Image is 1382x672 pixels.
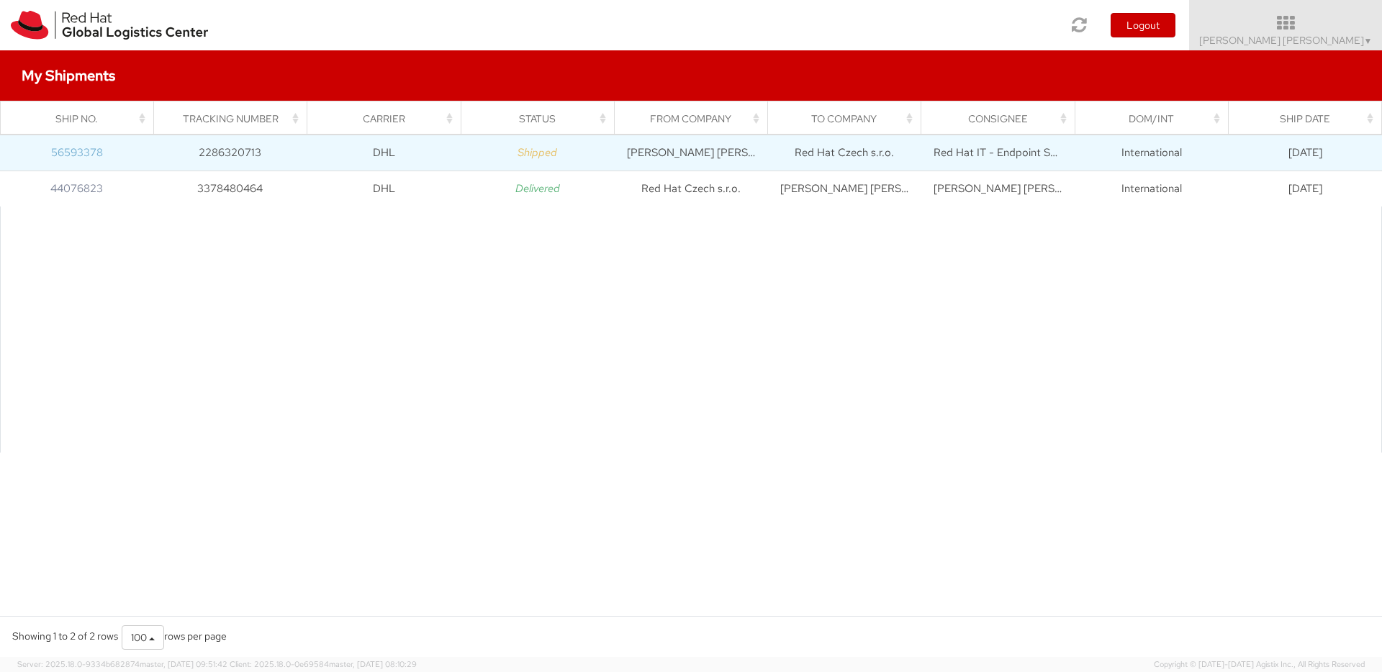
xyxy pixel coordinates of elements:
td: DHL [307,135,461,171]
span: Copyright © [DATE]-[DATE] Agistix Inc., All Rights Reserved [1154,659,1365,671]
div: To Company [781,112,917,126]
td: [DATE] [1229,171,1382,206]
a: 44076823 [50,181,103,196]
span: [PERSON_NAME] [PERSON_NAME] [1199,34,1373,47]
td: International [1075,135,1228,171]
span: master, [DATE] 08:10:29 [329,659,417,669]
a: 56593378 [51,145,103,160]
div: Tracking Number [167,112,303,126]
td: 3378480464 [153,171,307,206]
div: rows per page [122,625,227,650]
button: 100 [122,625,164,650]
td: Red Hat Czech s.r.o. [614,171,767,206]
span: master, [DATE] 09:51:42 [140,659,227,669]
div: Ship No. [14,112,150,126]
i: Delivered [515,181,560,196]
td: [PERSON_NAME] [PERSON_NAME] [614,135,767,171]
img: rh-logistics-00dfa346123c4ec078e1.svg [11,11,208,40]
button: Logout [1111,13,1175,37]
td: [DATE] [1229,135,1382,171]
div: Status [474,112,610,126]
span: 100 [131,631,147,644]
span: Showing 1 to 2 of 2 rows [12,630,118,643]
div: Carrier [320,112,456,126]
h4: My Shipments [22,68,115,83]
div: From Company [627,112,763,126]
span: Client: 2025.18.0-0e69584 [230,659,417,669]
span: Server: 2025.18.0-9334b682874 [17,659,227,669]
td: [PERSON_NAME] [PERSON_NAME] [768,171,921,206]
td: DHL [307,171,461,206]
td: Red Hat IT - Endpoint Systems [921,135,1075,171]
div: Consignee [934,112,1070,126]
div: Ship Date [1241,112,1377,126]
td: [PERSON_NAME] [PERSON_NAME] ([PERSON_NAME]) [921,171,1075,206]
div: Dom/Int [1088,112,1224,126]
i: Shipped [518,145,557,160]
td: Red Hat Czech s.r.o. [768,135,921,171]
span: ▼ [1364,35,1373,47]
td: 2286320713 [153,135,307,171]
td: International [1075,171,1228,206]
